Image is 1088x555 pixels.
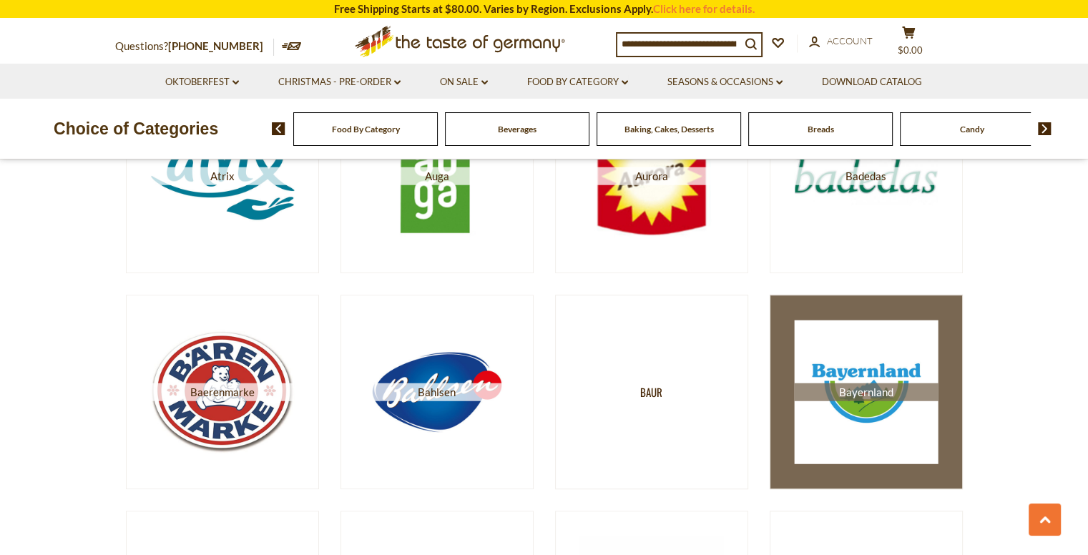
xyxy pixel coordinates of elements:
[278,74,401,90] a: Christmas - PRE-ORDER
[440,74,488,90] a: On Sale
[150,383,294,401] span: Baerenmarke
[624,124,714,134] a: Baking, Cakes, Desserts
[332,124,400,134] a: Food By Category
[898,44,923,56] span: $0.00
[667,74,783,90] a: Seasons & Occasions
[126,79,319,273] a: Atrix
[150,167,294,185] span: Atrix
[527,74,628,90] a: Food By Category
[150,320,294,464] img: Baerenmarke
[365,383,509,401] span: Bahlsen
[365,320,509,464] img: Bahlsen
[365,167,509,185] span: Auga
[808,124,834,134] a: Breads
[579,167,723,185] span: Aurora
[555,79,748,273] a: Aurora
[794,320,938,464] img: Bayernland
[555,295,748,489] a: Baur
[794,383,938,401] span: Bayernland
[653,2,755,15] a: Click here for details.
[1038,122,1052,135] img: next arrow
[888,26,931,62] button: $0.00
[126,295,319,489] a: Baerenmarke
[168,39,263,52] a: [PHONE_NUMBER]
[498,124,536,134] a: Beverages
[960,124,984,134] a: Candy
[794,167,938,185] span: Badedas
[340,79,534,273] a: Auga
[770,295,963,489] a: Bayernland
[809,34,873,49] a: Account
[165,74,239,90] a: Oktoberfest
[822,74,922,90] a: Download Catalog
[340,295,534,489] a: Bahlsen
[827,35,873,46] span: Account
[770,79,963,273] a: Badedas
[640,383,662,401] span: Baur
[272,122,285,135] img: previous arrow
[115,37,274,56] p: Questions?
